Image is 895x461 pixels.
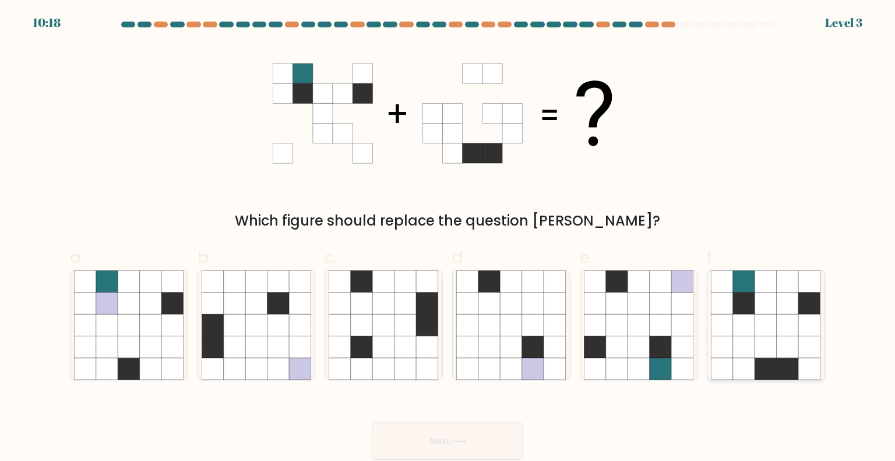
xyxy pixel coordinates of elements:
span: c. [325,246,337,269]
span: e. [580,246,593,269]
div: Which figure should replace the question [PERSON_NAME]? [77,210,818,231]
button: Next [372,423,523,460]
div: Level 3 [825,14,862,31]
span: b. [198,246,212,269]
span: a. [70,246,84,269]
span: f. [707,246,715,269]
span: d. [452,246,466,269]
div: 10:18 [33,14,61,31]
